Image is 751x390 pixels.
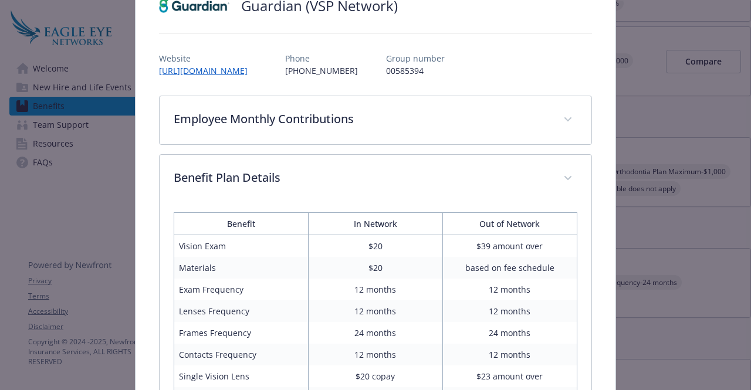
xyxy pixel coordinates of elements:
p: Benefit Plan Details [174,169,549,186]
td: 12 months [309,300,443,322]
div: Employee Monthly Contributions [160,96,591,144]
td: based on fee schedule [442,257,577,279]
td: 24 months [442,322,577,344]
td: Contacts Frequency [174,344,309,365]
th: Out of Network [442,213,577,235]
td: $39 amount over [442,235,577,257]
td: Materials [174,257,309,279]
td: $20 [309,235,443,257]
td: Exam Frequency [174,279,309,300]
td: 12 months [309,344,443,365]
td: $20 [309,257,443,279]
td: Vision Exam [174,235,309,257]
p: Phone [285,52,358,65]
td: Frames Frequency [174,322,309,344]
td: $20 copay [309,365,443,387]
td: $23 amount over [442,365,577,387]
td: 12 months [442,344,577,365]
a: [URL][DOMAIN_NAME] [159,65,257,76]
p: Group number [386,52,445,65]
p: 00585394 [386,65,445,77]
p: [PHONE_NUMBER] [285,65,358,77]
td: Single Vision Lens [174,365,309,387]
td: 12 months [442,300,577,322]
td: Lenses Frequency [174,300,309,322]
th: In Network [309,213,443,235]
td: 24 months [309,322,443,344]
div: Benefit Plan Details [160,155,591,203]
td: 12 months [309,279,443,300]
td: 12 months [442,279,577,300]
p: Website [159,52,257,65]
p: Employee Monthly Contributions [174,110,549,128]
th: Benefit [174,213,309,235]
